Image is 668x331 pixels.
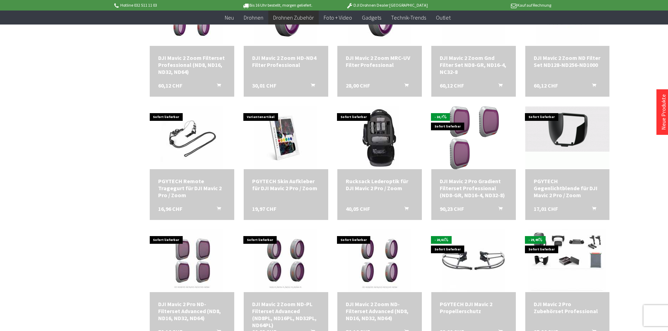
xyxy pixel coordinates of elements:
[440,205,464,212] span: 90,23 CHF
[440,82,464,89] span: 60,12 CHF
[534,178,601,199] a: PGYTECH Gegenlichtblende für DJI Mavic 2 Pro / Zoom 17,01 CHF In den Warenkorb
[252,54,320,68] div: DJI Mavic 2 Zoom HD-ND4 Filter Professional
[239,11,268,25] a: Drohnen
[302,82,319,91] button: In den Warenkorb
[252,301,320,329] a: DJI Mavic 2 Zoom ND-PL Filterset Advanced (ND8PL, ND16PL, ND32PL, ND64PL) 90,23 CHF In den Warenkorb
[346,178,413,192] a: Rucksack Lederoptik für DJI Mavic 2 Pro / Zoom 40,05 CHF In den Warenkorb
[158,82,182,89] span: 60,12 CHF
[534,82,558,89] span: 60,12 CHF
[442,229,505,292] img: PGYTECH DJI Mavic 2 Propellerschutz
[254,229,317,292] img: DJI Mavic 2 Zoom ND-PL Filterset Advanced (ND8PL, ND16PL, ND32PL, ND64PL)
[208,82,225,91] button: In den Warenkorb
[252,82,276,89] span: 30,01 CHF
[113,1,223,9] p: Hotline 032 511 11 03
[396,205,413,214] button: In den Warenkorb
[223,1,332,9] p: Bis 16 Uhr bestellt, morgen geliefert.
[346,54,413,68] a: DJI Mavic 2 Zoom MRC-UV Filter Professional 28,00 CHF In den Warenkorb
[252,301,320,329] div: DJI Mavic 2 Zoom ND-PL Filterset Advanced (ND8PL, ND16PL, ND32PL, ND64PL)
[436,14,451,21] span: Outlet
[158,178,226,199] a: PGYTECH Remote Tragegurt für DJI Mavic 2 Pro / Zoom 16,96 CHF In den Warenkorb
[346,301,413,322] div: DJI Mavic 2 Zoom ND-Filterset Advanced (ND8, ND16, ND32, ND64)
[273,14,314,21] span: Drohnen Zubehör
[346,54,413,68] div: DJI Mavic 2 Zoom MRC-UV Filter Professional
[346,205,370,212] span: 40,05 CHF
[660,94,667,130] a: Neue Produkte
[440,178,507,199] div: DJI Mavic 2 Pro Gradient Filterset Professional (ND8-GR, ND16-4, ND32-8)
[160,106,223,169] img: PGYTECH Remote Tragegurt für DJI Mavic 2 Pro / Zoom
[208,205,225,214] button: In den Warenkorb
[254,106,317,169] img: PGYTECH Skin Aufkleber für DJI Mavic 2 Pro / Zoom
[346,82,370,89] span: 28,00 CHF
[386,11,431,25] a: Technik-Trends
[160,229,223,292] img: DJI Mavic 2 Pro ND-Filterset Advanced (ND8, ND16, ND32, ND64)
[440,178,507,199] a: DJI Mavic 2 Pro Gradient Filterset Professional (ND8-GR, ND16-4, ND32-8) 90,23 CHF In den Warenkorb
[534,301,601,315] div: DJI Mavic 2 Pro Zubehörset Professional
[332,1,441,9] p: DJI Drohnen Dealer [GEOGRAPHIC_DATA]
[440,54,507,75] a: DJI Mavic 2 Zoom Gnd Filter Set ND8-GR, ND16-4, NC32-8 60,12 CHF In den Warenkorb
[583,205,600,214] button: In den Warenkorb
[348,229,411,292] img: DJI Mavic 2 Zoom ND-Filterset Advanced (ND8, ND16, ND32, ND64)
[534,301,601,315] a: DJI Mavic 2 Pro Zubehörset Professional 97,26 CHF In den Warenkorb
[440,301,507,315] a: PGYTECH DJI Mavic 2 Propellerschutz 22,99 CHF In den Warenkorb
[534,54,601,68] div: DJI Mavic 2 Zoom ND Filter Set ND128-ND256-ND1000
[252,178,320,192] a: PGYTECH Skin Aufkleber für DJI Mavic 2 Pro / Zoom 19,97 CHF
[583,82,600,91] button: In den Warenkorb
[442,106,505,169] img: DJI Mavic 2 Pro Gradient Filterset Professional (ND8-GR, ND16-4, ND32-8)
[490,205,507,214] button: In den Warenkorb
[525,106,610,169] img: PGYTECH Gegenlichtblende für DJI Mavic 2 Pro / Zoom
[220,11,239,25] a: Neu
[346,301,413,322] a: DJI Mavic 2 Zoom ND-Filterset Advanced (ND8, ND16, ND32, ND64) 70,16 CHF In den Warenkorb
[440,301,507,315] div: PGYTECH DJI Mavic 2 Propellerschutz
[528,229,606,292] img: DJI Mavic 2 Pro Zubehörset Professional
[396,82,413,91] button: In den Warenkorb
[225,14,234,21] span: Neu
[158,178,226,199] div: PGYTECH Remote Tragegurt für DJI Mavic 2 Pro / Zoom
[158,54,226,75] div: DJI Mavic 2 Zoom Filterset Professional (ND8, ND16, ND32, ND64)
[534,205,558,212] span: 17,01 CHF
[442,1,551,9] p: Kauf auf Rechnung
[252,54,320,68] a: DJI Mavic 2 Zoom HD-ND4 Filter Professional 30,01 CHF In den Warenkorb
[534,178,601,199] div: PGYTECH Gegenlichtblende für DJI Mavic 2 Pro / Zoom
[534,54,601,68] a: DJI Mavic 2 Zoom ND Filter Set ND128-ND256-ND1000 60,12 CHF In den Warenkorb
[391,14,426,21] span: Technik-Trends
[319,11,357,25] a: Foto + Video
[158,301,226,322] div: DJI Mavic 2 Pro ND-Filterset Advanced (ND8, ND16, ND32, ND64)
[490,82,507,91] button: In den Warenkorb
[431,11,456,25] a: Outlet
[357,11,386,25] a: Gadgets
[252,205,276,212] span: 19,97 CHF
[158,205,182,212] span: 16,96 CHF
[252,178,320,192] div: PGYTECH Skin Aufkleber für DJI Mavic 2 Pro / Zoom
[346,178,413,192] div: Rucksack Lederoptik für DJI Mavic 2 Pro / Zoom
[158,54,226,75] a: DJI Mavic 2 Zoom Filterset Professional (ND8, ND16, ND32, ND64) 60,12 CHF In den Warenkorb
[440,54,507,75] div: DJI Mavic 2 Zoom Gnd Filter Set ND8-GR, ND16-4, NC32-8
[158,301,226,322] a: DJI Mavic 2 Pro ND-Filterset Advanced (ND8, ND16, ND32, ND64) 70,16 CHF In den Warenkorb
[244,14,263,21] span: Drohnen
[268,11,319,25] a: Drohnen Zubehör
[362,14,381,21] span: Gadgets
[360,106,399,169] img: Rucksack Lederoptik für DJI Mavic 2 Pro / Zoom
[324,14,352,21] span: Foto + Video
